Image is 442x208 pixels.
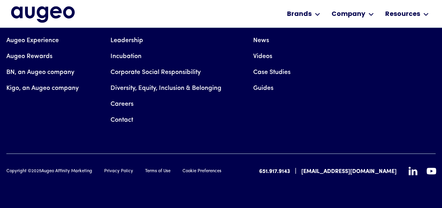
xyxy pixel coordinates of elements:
a: [EMAIL_ADDRESS][DOMAIN_NAME] [301,167,397,176]
div: Brands [287,10,312,19]
a: Diversity, Equity, Inclusion & Belonging [111,80,221,96]
a: BN, an Augeo company [6,64,74,80]
a: News [253,33,269,49]
a: 651.917.9143 [259,167,290,176]
div: Copyright © Augeo Affinity Marketing [6,168,92,175]
img: Augeo's full logo in midnight blue. [11,6,75,22]
a: Augeo Experience [6,33,59,49]
a: Contact [111,112,133,128]
span: 2025 [31,169,41,173]
div: | [295,167,297,176]
a: Corporate Social Responsibility [111,64,201,80]
a: Privacy Policy [104,168,133,175]
a: Leadership [111,33,143,49]
div: Resources [385,10,420,19]
a: Careers [111,96,134,112]
a: Augeo Rewards [6,49,52,64]
a: Terms of Use [145,168,171,175]
a: Case Studies [253,64,291,80]
a: home [11,6,75,22]
a: Videos [253,49,272,64]
a: Kigo, an Augeo company [6,80,79,96]
a: Cookie Preferences [182,168,221,175]
a: Incubation [111,49,142,64]
div: Company [331,10,365,19]
a: Guides [253,80,273,96]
